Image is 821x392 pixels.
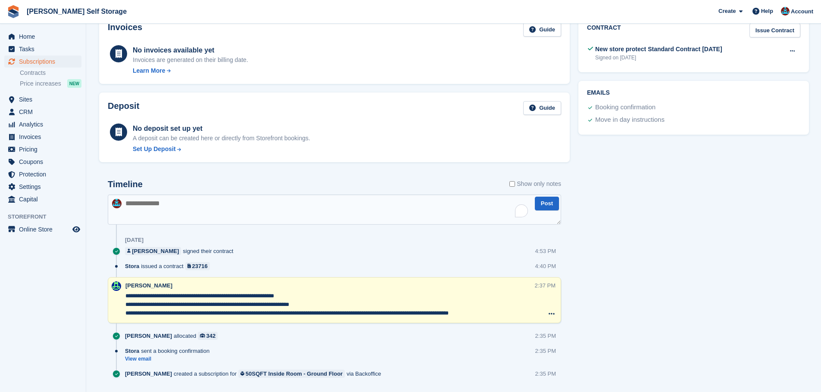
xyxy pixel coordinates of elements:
a: menu [4,106,81,118]
label: Show only notes [509,179,561,188]
div: 50SQFT Inside Room - Ground Floor [246,370,343,378]
span: Stora [125,262,139,270]
a: menu [4,118,81,130]
span: Tasks [19,43,71,55]
img: stora-icon-8386f47178a22dfd0bd8f6a31ec36ba5ce8667c1dd55bd0f319d3a0aa187defe.svg [7,5,20,18]
span: Sites [19,93,71,105]
div: issued a contract [125,262,214,270]
a: 50SQFT Inside Room - Ground Floor [238,370,345,378]
span: Capital [19,193,71,205]
span: [PERSON_NAME] [125,282,172,289]
span: Subscriptions [19,56,71,68]
a: menu [4,181,81,193]
a: Guide [523,101,561,115]
img: Jenna Kennedy [112,281,121,291]
h2: Invoices [108,22,142,37]
div: No deposit set up yet [133,123,310,134]
span: Account [791,7,813,16]
div: 2:35 PM [535,332,556,340]
span: Create [718,7,736,15]
a: View email [125,355,214,363]
div: 2:35 PM [535,370,556,378]
a: menu [4,43,81,55]
span: [PERSON_NAME] [125,370,172,378]
div: allocated [125,332,222,340]
h2: Deposit [108,101,139,115]
div: 2:35 PM [535,347,556,355]
a: 23716 [185,262,210,270]
img: Dev Yildirim [112,199,122,208]
div: Set Up Deposit [133,145,176,154]
span: Help [761,7,773,15]
a: Issue Contract [749,23,800,37]
span: Analytics [19,118,71,130]
a: Learn More [133,66,248,75]
a: [PERSON_NAME] Self Storage [23,4,130,19]
div: Learn More [133,66,165,75]
h2: Timeline [108,179,143,189]
input: Show only notes [509,179,515,188]
a: Set Up Deposit [133,145,310,154]
h2: Emails [587,90,800,96]
span: Home [19,31,71,43]
span: Pricing [19,143,71,155]
div: created a subscription for via Backoffice [125,370,385,378]
div: 4:53 PM [535,247,556,255]
span: Storefront [8,213,86,221]
a: menu [4,93,81,105]
a: Contracts [20,69,81,77]
div: Signed on [DATE] [595,54,722,62]
img: Dev Yildirim [781,7,790,15]
span: Settings [19,181,71,193]
div: [PERSON_NAME] [132,247,179,255]
div: Invoices are generated on their billing date. [133,56,248,65]
div: No invoices available yet [133,45,248,56]
a: menu [4,168,81,180]
span: Price increases [20,80,61,88]
a: menu [4,143,81,155]
textarea: To enrich screen reader interactions, please activate Accessibility in Grammarly extension settings [108,194,561,225]
span: Invoices [19,131,71,143]
div: 2:37 PM [535,281,556,290]
h2: Contract [587,23,621,37]
a: menu [4,131,81,143]
a: Preview store [71,224,81,235]
span: CRM [19,106,71,118]
div: NEW [67,79,81,88]
a: menu [4,56,81,68]
div: 342 [206,332,216,340]
div: 23716 [192,262,208,270]
div: sent a booking confirmation [125,347,214,355]
div: Move in day instructions [595,115,665,125]
a: 342 [198,332,218,340]
div: signed their contract [125,247,237,255]
div: [DATE] [125,237,144,244]
a: Guide [523,22,561,37]
span: [PERSON_NAME] [125,332,172,340]
p: A deposit can be created here or directly from Storefront bookings. [133,134,310,143]
button: Post [535,197,559,211]
div: New store protect Standard Contract [DATE] [595,45,722,54]
span: Coupons [19,156,71,168]
span: Stora [125,347,139,355]
a: menu [4,156,81,168]
div: 4:40 PM [535,262,556,270]
a: menu [4,223,81,235]
a: Price increases NEW [20,79,81,88]
a: [PERSON_NAME] [125,247,181,255]
div: Booking confirmation [595,102,656,113]
a: menu [4,193,81,205]
a: menu [4,31,81,43]
span: Online Store [19,223,71,235]
span: Protection [19,168,71,180]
